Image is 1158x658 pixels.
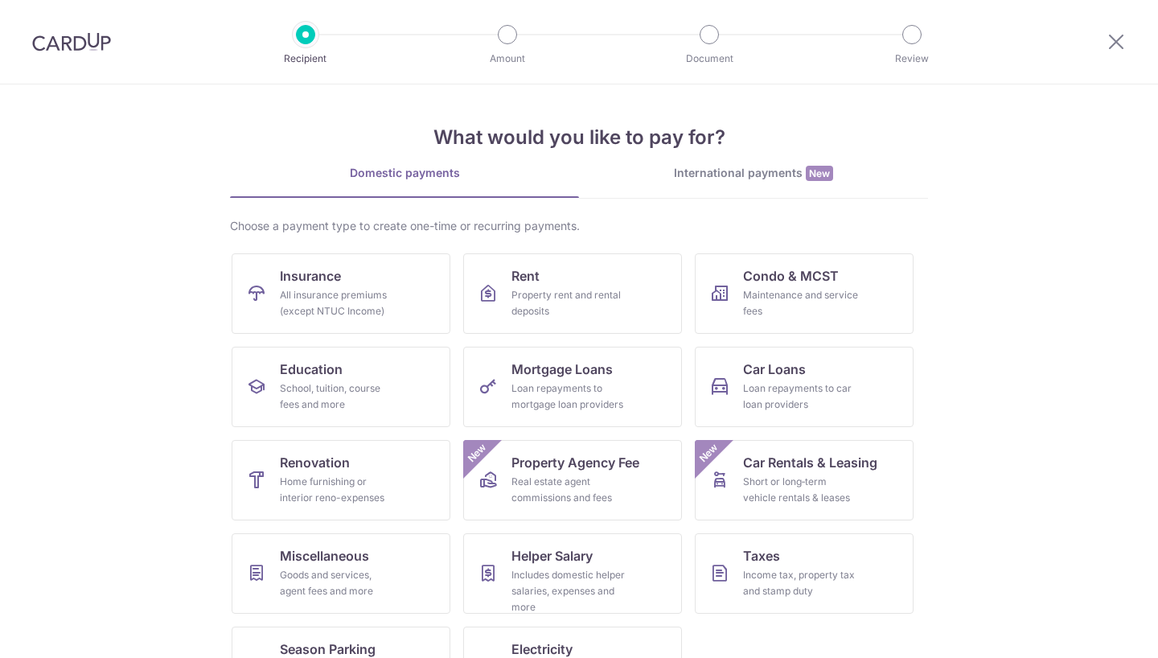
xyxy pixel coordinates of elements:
[511,567,627,615] div: Includes domestic helper salaries, expenses and more
[579,165,928,182] div: International payments
[743,360,806,379] span: Car Loans
[280,266,341,286] span: Insurance
[511,453,639,472] span: Property Agency Fee
[463,533,682,614] a: Helper SalaryIncludes domestic helper salaries, expenses and more
[511,287,627,319] div: Property rent and rental deposits
[232,440,450,520] a: RenovationHome furnishing or interior reno-expenses
[280,380,396,413] div: School, tuition, course fees and more
[650,51,769,67] p: Document
[695,253,914,334] a: Condo & MCSTMaintenance and service fees
[806,166,833,181] span: New
[230,123,928,152] h4: What would you like to pay for?
[511,360,613,379] span: Mortgage Loans
[743,380,859,413] div: Loan repayments to car loan providers
[280,474,396,506] div: Home furnishing or interior reno-expenses
[511,474,627,506] div: Real estate agent commissions and fees
[743,453,877,472] span: Car Rentals & Leasing
[511,380,627,413] div: Loan repayments to mortgage loan providers
[280,287,396,319] div: All insurance premiums (except NTUC Income)
[463,253,682,334] a: RentProperty rent and rental deposits
[230,218,928,234] div: Choose a payment type to create one-time or recurring payments.
[232,253,450,334] a: InsuranceAll insurance premiums (except NTUC Income)
[463,440,682,520] a: Property Agency FeeReal estate agent commissions and feesNew
[743,287,859,319] div: Maintenance and service fees
[464,440,491,467] span: New
[280,360,343,379] span: Education
[246,51,365,67] p: Recipient
[743,266,839,286] span: Condo & MCST
[280,546,369,565] span: Miscellaneous
[743,474,859,506] div: Short or long‑term vehicle rentals & leases
[280,453,350,472] span: Renovation
[32,32,111,51] img: CardUp
[695,347,914,427] a: Car LoansLoan repayments to car loan providers
[743,567,859,599] div: Income tax, property tax and stamp duty
[463,347,682,427] a: Mortgage LoansLoan repayments to mortgage loan providers
[232,533,450,614] a: MiscellaneousGoods and services, agent fees and more
[696,440,722,467] span: New
[743,546,780,565] span: Taxes
[852,51,971,67] p: Review
[511,266,540,286] span: Rent
[695,440,914,520] a: Car Rentals & LeasingShort or long‑term vehicle rentals & leasesNew
[280,567,396,599] div: Goods and services, agent fees and more
[232,347,450,427] a: EducationSchool, tuition, course fees and more
[695,533,914,614] a: TaxesIncome tax, property tax and stamp duty
[230,165,579,181] div: Domestic payments
[448,51,567,67] p: Amount
[511,546,593,565] span: Helper Salary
